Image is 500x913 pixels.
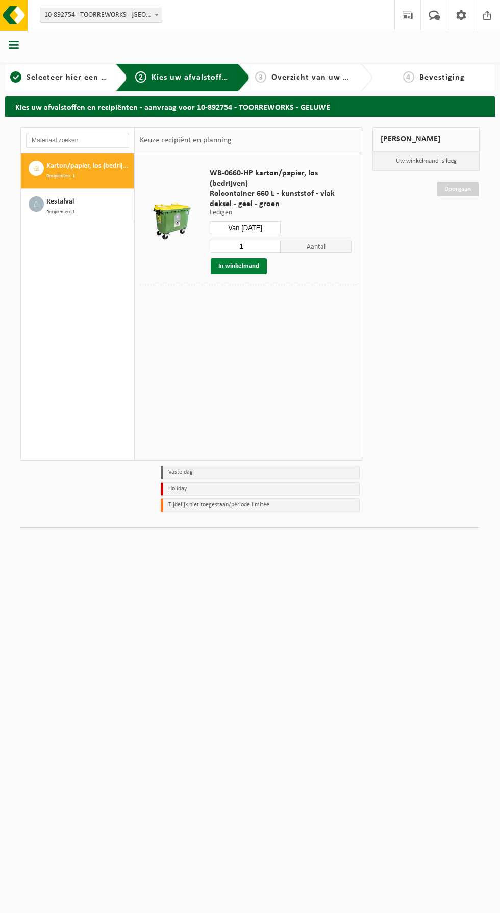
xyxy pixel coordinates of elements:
span: Rolcontainer 660 L - kunststof - vlak deksel - geel - groen [210,189,352,209]
span: Recipiënten: 1 [46,172,75,181]
h2: Kies uw afvalstoffen en recipiënten - aanvraag voor 10-892754 - TOORREWORKS - GELUWE [5,96,495,116]
span: 4 [403,71,414,83]
span: Bevestiging [419,73,465,82]
button: Karton/papier, los (bedrijven) Recipiënten: 1 [21,153,134,189]
span: 10-892754 - TOORREWORKS - GELUWE [40,8,162,22]
li: Holiday [161,482,360,496]
span: Karton/papier, los (bedrijven) [46,161,131,172]
li: Vaste dag [161,466,360,479]
span: Selecteer hier een vestiging [27,73,137,82]
a: Doorgaan [437,182,479,196]
div: Keuze recipiënt en planning [135,128,237,153]
span: 1 [10,71,21,83]
p: Uw winkelmand is leeg [373,151,479,171]
button: Restafval Recipiënten: 1 [21,189,134,224]
span: Kies uw afvalstoffen en recipiënten [152,73,292,82]
span: WB-0660-HP karton/papier, los (bedrijven) [210,168,352,189]
span: 3 [255,71,266,83]
p: Ledigen [210,209,352,216]
span: Recipiënten: 1 [46,208,75,216]
span: Overzicht van uw aanvraag [271,73,379,82]
button: In winkelmand [211,258,267,274]
span: Restafval [46,196,74,208]
li: Tijdelijk niet toegestaan/période limitée [161,498,360,512]
span: 2 [135,71,146,83]
div: [PERSON_NAME] [372,127,480,151]
input: Materiaal zoeken [26,133,129,148]
input: Selecteer datum [210,221,281,234]
span: 10-892754 - TOORREWORKS - GELUWE [40,8,162,23]
span: Aantal [281,240,352,253]
a: 1Selecteer hier een vestiging [10,71,107,84]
